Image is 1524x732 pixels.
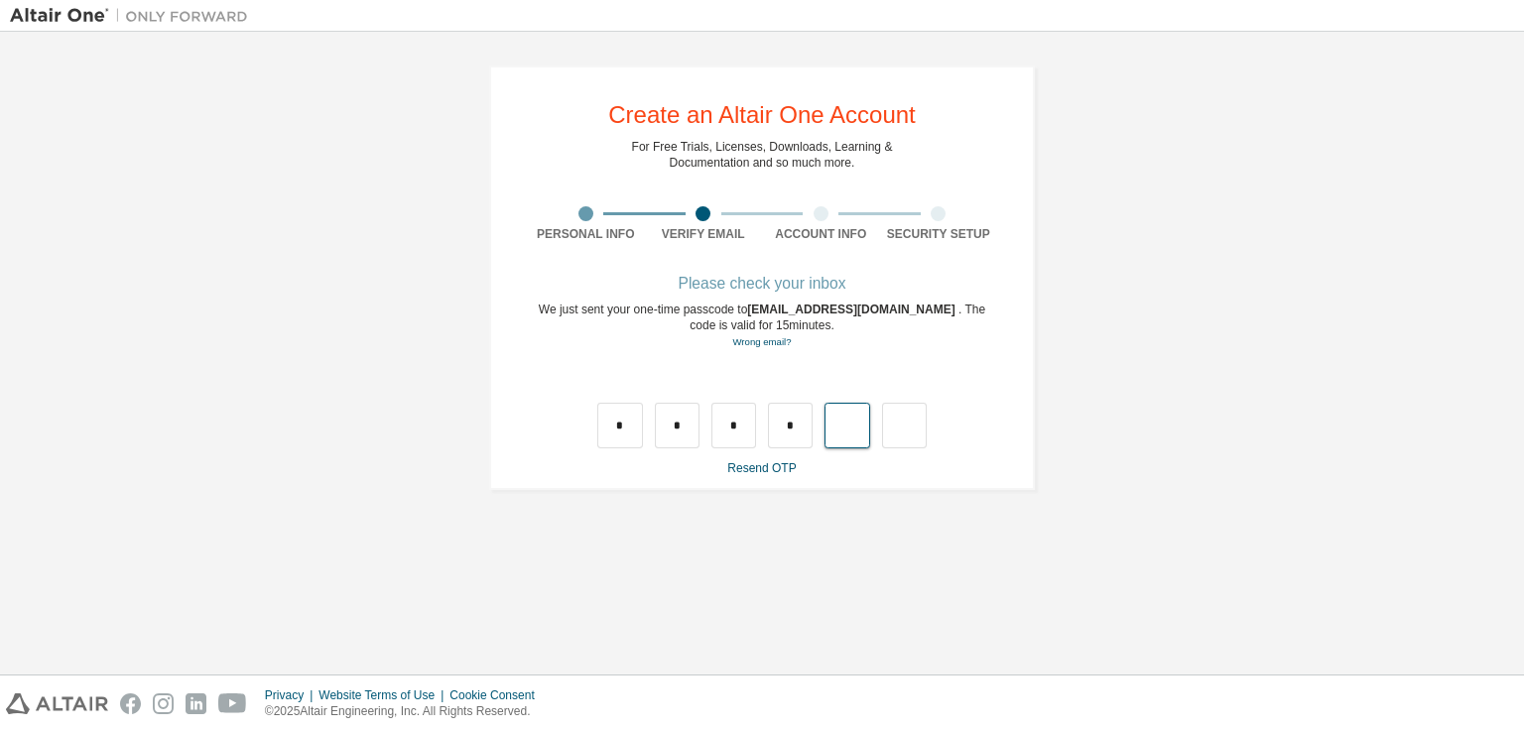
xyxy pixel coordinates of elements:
div: Verify Email [645,226,763,242]
div: For Free Trials, Licenses, Downloads, Learning & Documentation and so much more. [632,139,893,171]
p: © 2025 Altair Engineering, Inc. All Rights Reserved. [265,703,547,720]
div: Create an Altair One Account [608,103,916,127]
img: instagram.svg [153,693,174,714]
a: Resend OTP [727,461,796,475]
span: [EMAIL_ADDRESS][DOMAIN_NAME] [747,303,958,316]
div: Website Terms of Use [318,687,449,703]
div: Cookie Consent [449,687,546,703]
img: facebook.svg [120,693,141,714]
img: Altair One [10,6,258,26]
img: linkedin.svg [186,693,206,714]
a: Go back to the registration form [732,336,791,347]
img: youtube.svg [218,693,247,714]
img: altair_logo.svg [6,693,108,714]
div: Account Info [762,226,880,242]
div: Please check your inbox [527,278,997,290]
div: We just sent your one-time passcode to . The code is valid for 15 minutes. [527,302,997,350]
div: Privacy [265,687,318,703]
div: Security Setup [880,226,998,242]
div: Personal Info [527,226,645,242]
